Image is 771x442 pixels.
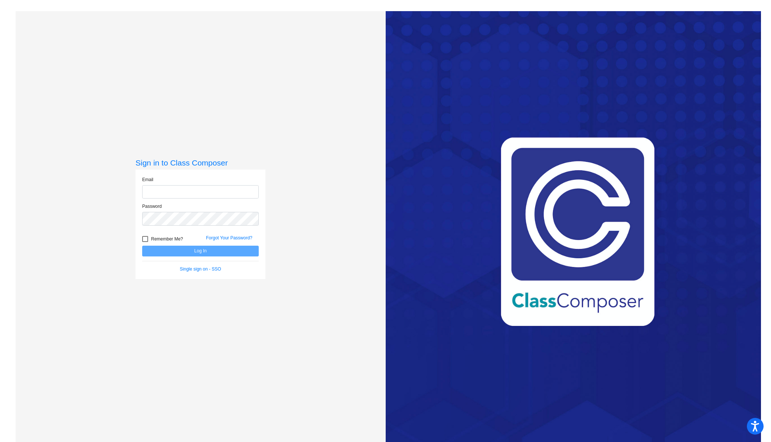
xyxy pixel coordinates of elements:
label: Email [142,176,153,183]
span: Remember Me? [151,235,183,243]
a: Forgot Your Password? [206,235,252,240]
button: Log In [142,246,259,256]
h3: Sign in to Class Composer [135,158,265,167]
a: Single sign on - SSO [180,266,221,272]
label: Password [142,203,162,210]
